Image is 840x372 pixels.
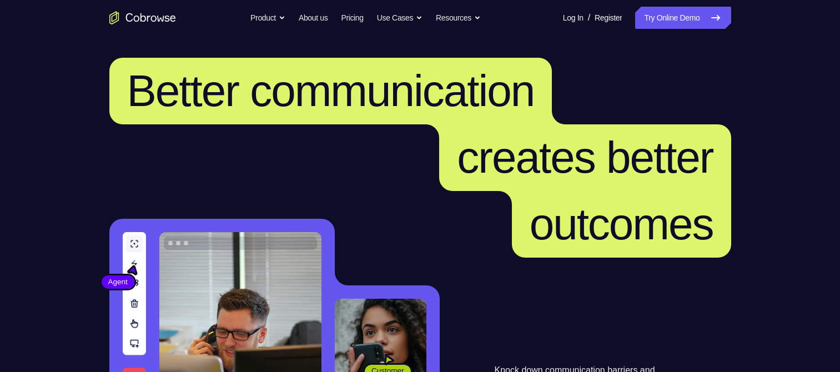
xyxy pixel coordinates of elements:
[457,133,713,182] span: creates better
[635,7,731,29] a: Try Online Demo
[127,66,535,115] span: Better communication
[341,7,363,29] a: Pricing
[250,7,285,29] button: Product
[102,277,134,288] span: Agent
[436,7,481,29] button: Resources
[377,7,422,29] button: Use Cases
[530,199,713,249] span: outcomes
[299,7,328,29] a: About us
[595,7,622,29] a: Register
[563,7,584,29] a: Log In
[109,11,176,24] a: Go to the home page
[588,11,590,24] span: /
